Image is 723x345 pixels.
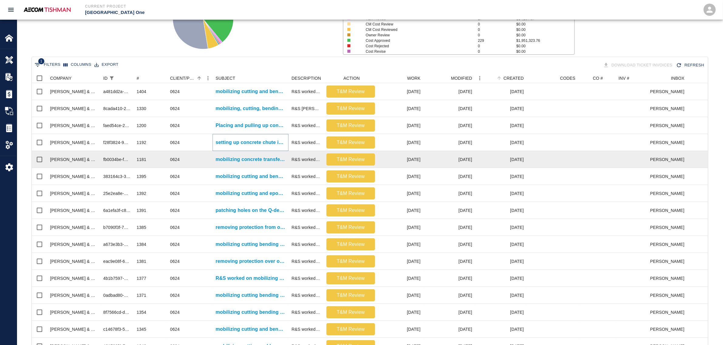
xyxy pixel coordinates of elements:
[170,207,180,213] div: 0624
[216,292,285,299] p: mobilizing cutting bending and bar locking for Gate #6 Level #2 stairs infill.
[50,326,97,332] div: Roger & Sons Concrete
[103,173,131,179] div: 383164c3-32c1-415e-814e-47ffa31708c4
[378,73,424,83] div: WORK
[170,156,180,162] div: 0624
[675,60,707,71] div: Refresh the list
[216,309,285,316] p: mobilizing cutting bending and bar locking for gate #12 west stairway level #1.5 and #2.0.
[366,49,466,54] p: Cost Revise
[216,258,285,265] p: removing protection over opening and drilling holes for rebar installation for EP Level #2 electr...
[478,27,517,32] p: 0
[85,9,394,16] p: [GEOGRAPHIC_DATA] One
[475,100,527,117] div: [DATE]
[216,156,285,163] a: mobilizing concrete transferring concrete from motorized buggies to wheel barrels and pales. Vibr...
[560,73,575,83] div: CODES
[378,321,424,338] div: [DATE]
[216,241,285,248] a: mobilizing cutting bending and bar locking for Gate #6.1 stairway leave out level #2.
[50,241,97,247] div: Roger & Sons Concrete
[85,4,394,9] p: Current Project
[650,134,687,151] div: [PERSON_NAME]
[103,122,131,129] div: faed54ce-24b8-4fef-9808-25991188b14f
[329,258,373,265] p: T&M Review
[424,287,475,304] div: [DATE]
[50,156,97,162] div: Roger & Sons Concrete
[137,139,146,146] div: 1192
[478,38,517,43] p: 229
[378,100,424,117] div: [DATE]
[103,224,131,230] div: b7090f3f-74c6-4ab5-95d6-e5edfe35f77b
[170,139,180,146] div: 0624
[216,190,285,197] a: mobilizing cutting and epoxying and installing rebar for Level #2 [GEOGRAPHIC_DATA],9,10.
[216,173,285,180] p: mobilizing cutting and bending rebar for installation on Level #2 [GEOGRAPHIC_DATA] #8, #9 and #1...
[292,224,320,230] div: R&S worked on removing protection from opening as well as drilling holes for rebar at EP Level #2...
[216,122,285,129] a: Placing and pulling up concrete for masons, transporting motor buggies to place concrete on L3 le...
[33,60,62,70] button: Show filters
[47,73,100,83] div: COMPANY
[424,202,475,219] div: [DATE]
[475,151,527,168] div: [DATE]
[50,89,97,95] div: Roger & Sons Concrete
[107,74,116,82] button: Show filters
[292,122,320,129] div: R&S worked on reconnecting hoses for leave outs and concrete pump, placing and pulling up concret...
[675,60,707,71] button: Refresh
[216,224,285,231] a: removing protection from opening as well as drilling holes for rebar at EP Level #2 Gate #9 and G...
[378,151,424,168] div: [DATE]
[103,207,131,213] div: 6a1efa3f-c880-403d-8dac-c29ee2551b1e
[516,32,574,38] p: $0.00
[292,309,320,315] div: R&S worked on mobilizing cutting bending and bar locking for gate #12 west stairway level #1.5 an...
[216,207,285,214] a: patching holes on the Q-deck Level #2 [GEOGRAPHIC_DATA] #8, #9, #10 Electric closets.
[292,156,320,162] div: R&S worked on mobilizing concrete transferring concrete from motorized buggies to wheel barrels a...
[503,73,524,83] div: CREATED
[116,74,124,82] button: Sort
[292,326,320,332] div: R&S worked on mobilizing cutting and bending rebar for gate #12 stairway leave out infill level #...
[137,275,146,281] div: 1377
[378,185,424,202] div: [DATE]
[329,241,373,248] p: T&M Review
[378,134,424,151] div: [DATE]
[475,287,527,304] div: [DATE]
[475,253,527,270] div: [DATE]
[329,122,373,129] p: T&M Review
[137,224,146,230] div: 1385
[475,219,527,236] div: [DATE]
[378,270,424,287] div: [DATE]
[516,43,574,49] p: $0.00
[602,60,675,71] div: Tickets download in groups of 15
[693,316,723,345] iframe: Chat Widget
[329,309,373,316] p: T&M Review
[516,38,574,43] p: $1,951,323.76
[216,73,235,83] div: SUBJECT
[451,73,472,83] div: MODIFIED
[103,326,131,332] div: c14678f3-595c-487b-b583-5d5aa99a81cd
[103,73,107,83] div: ID
[292,173,320,179] div: R&S worked on mobilizing cutting and bending rebar for installation on Level #2 east pier gate #8...
[366,32,466,38] p: Owner Review
[475,168,527,185] div: [DATE]
[424,253,475,270] div: [DATE]
[292,73,321,83] div: DESCRIPTION
[103,156,131,162] div: fb0034be-f100-41b8-8c2a-284694d7b099
[329,173,373,180] p: T&M Review
[478,43,517,49] p: 0
[137,106,146,112] div: 1330
[38,58,44,64] span: 1
[475,134,527,151] div: [DATE]
[378,202,424,219] div: [DATE]
[329,105,373,112] p: T&M Review
[134,73,167,83] div: #
[170,241,180,247] div: 0624
[329,326,373,333] p: T&M Review
[170,122,180,129] div: 0624
[424,321,475,338] div: [DATE]
[424,73,475,83] div: MODIFIED
[650,321,687,338] div: [PERSON_NAME]
[170,106,180,112] div: 0624
[650,202,687,219] div: [PERSON_NAME]
[292,292,320,298] div: R&S worked on mobilizing cutting bending and bar locking for Gate #6 Level #2 stairs infill. Brea...
[475,74,484,83] button: Menu
[424,117,475,134] div: [DATE]
[216,88,285,95] a: mobilizing cutting and bending and chipping ( exposing rebar) and barlocking for stair infill on ...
